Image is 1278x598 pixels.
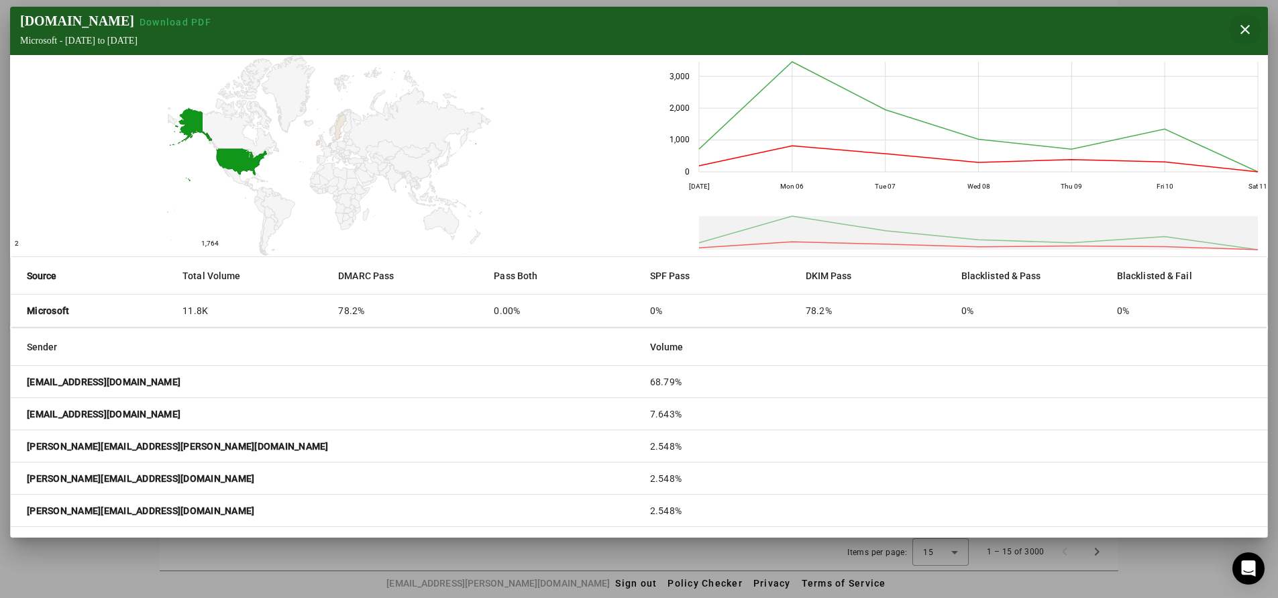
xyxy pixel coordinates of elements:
text: Fri 10 [1156,183,1173,190]
mat-header-cell: Blacklisted & Pass [951,257,1106,295]
mat-header-cell: SPF Pass [639,257,795,295]
mat-cell: 11.8K [172,295,327,327]
text: 0 [685,167,690,177]
strong: [PERSON_NAME][EMAIL_ADDRESS][DOMAIN_NAME] [27,504,254,517]
mat-header-cell: DKIM Pass [795,257,951,295]
mat-cell: 78.2% [327,295,483,327]
mat-header-cell: Pass Both [483,257,639,295]
mat-cell: 7.643% [639,398,1268,430]
text: Sat 11 [1248,183,1267,190]
mat-header-cell: Sender [11,328,639,366]
mat-cell: 2.548% [639,462,1268,495]
text: Wed 08 [967,183,990,190]
text: 2,000 [670,103,690,113]
text: Tue 07 [875,183,896,190]
span: Download PDF [140,17,211,28]
div: Open Intercom Messenger [1232,552,1265,585]
strong: [PERSON_NAME][EMAIL_ADDRESS][PERSON_NAME][DOMAIN_NAME] [27,536,329,550]
strong: [PERSON_NAME][EMAIL_ADDRESS][DOMAIN_NAME] [27,472,254,485]
text: Mon 06 [780,183,804,190]
mat-cell: 78.2% [795,295,951,327]
mat-cell: 0% [639,295,795,327]
mat-cell: 68.79% [639,366,1268,398]
text: 1,764 [201,240,219,247]
text: 3,000 [670,72,690,81]
text: 2 [15,240,19,247]
mat-cell: 2.548% [639,430,1268,462]
mat-cell: 0% [951,295,1106,327]
mat-cell: 2.548% [639,527,1268,559]
strong: [EMAIL_ADDRESS][DOMAIN_NAME] [27,407,180,421]
mat-cell: 0% [1106,295,1267,327]
text: 1,000 [670,135,690,144]
text: Thu 09 [1061,183,1082,190]
strong: Source [27,268,57,283]
div: Microsoft - [DATE] to [DATE] [20,36,217,46]
text: [DATE] [688,183,709,190]
svg: A chart. [10,55,639,256]
div: [DOMAIN_NAME] [20,13,217,29]
mat-header-cell: Total Volume [172,257,327,295]
strong: Microsoft [27,304,69,317]
strong: [EMAIL_ADDRESS][DOMAIN_NAME] [27,375,180,389]
strong: [PERSON_NAME][EMAIL_ADDRESS][PERSON_NAME][DOMAIN_NAME] [27,440,329,453]
button: Download PDF [134,15,217,29]
mat-cell: 2.548% [639,495,1268,527]
mat-cell: 0.00% [483,295,639,327]
mat-header-cell: Volume [639,328,1268,366]
mat-header-cell: DMARC Pass [327,257,483,295]
mat-header-cell: Blacklisted & Fail [1106,257,1267,295]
